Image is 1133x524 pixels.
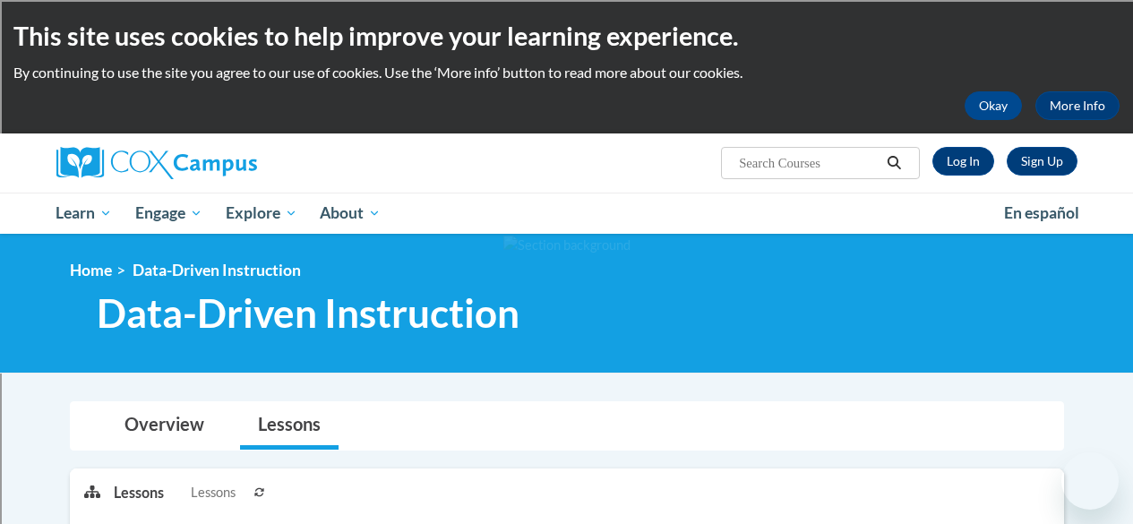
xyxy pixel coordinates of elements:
a: En español [992,194,1091,232]
iframe: Button to launch messaging window [1061,452,1119,510]
span: Learn [56,202,112,224]
a: Cox Campus [56,147,379,179]
input: Search Courses [737,152,880,174]
span: Explore [226,202,297,224]
a: Home [70,261,112,279]
span: Data-Driven Instruction [97,289,519,337]
div: Main menu [43,193,1091,234]
span: Data-Driven Instruction [133,261,301,279]
a: About [308,193,392,234]
span: About [320,202,381,224]
button: Search [880,152,907,174]
img: Section background [503,236,631,255]
span: Engage [135,202,202,224]
a: Register [1007,147,1077,176]
span: En español [1004,203,1079,222]
a: Engage [124,193,214,234]
a: Log In [932,147,994,176]
a: Learn [45,193,124,234]
a: Explore [214,193,309,234]
img: Cox Campus [56,147,257,179]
